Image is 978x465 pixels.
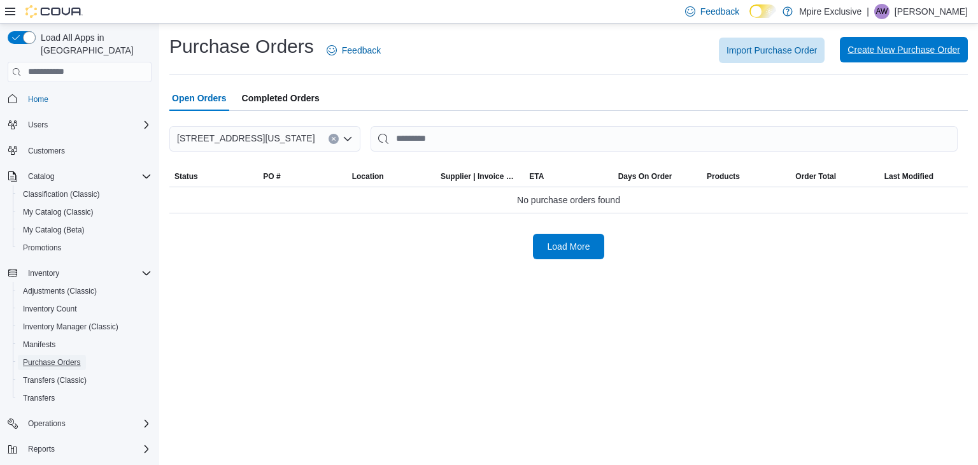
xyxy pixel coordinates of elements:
[23,207,94,217] span: My Catalog (Classic)
[23,357,81,368] span: Purchase Orders
[3,90,157,108] button: Home
[258,166,346,187] button: PO #
[23,243,62,253] span: Promotions
[3,116,157,134] button: Users
[749,4,776,18] input: Dark Mode
[13,389,157,407] button: Transfers
[23,117,152,132] span: Users
[18,355,152,370] span: Purchase Orders
[23,416,71,431] button: Operations
[28,94,48,104] span: Home
[13,282,157,300] button: Adjustments (Classic)
[441,171,519,182] span: Supplier | Invoice Number
[23,117,53,132] button: Users
[23,266,64,281] button: Inventory
[23,304,77,314] span: Inventory Count
[613,166,702,187] button: Days On Order
[840,37,968,62] button: Create New Purchase Order
[28,268,59,278] span: Inventory
[347,166,436,187] button: Location
[884,171,933,182] span: Last Modified
[23,92,53,107] a: Home
[707,171,740,182] span: Products
[263,171,280,182] span: PO #
[371,126,958,152] input: This is a search bar. After typing your query, hit enter to filter the results lower in the page.
[18,355,86,370] a: Purchase Orders
[13,221,157,239] button: My Catalog (Beta)
[702,166,790,187] button: Products
[13,203,157,221] button: My Catalog (Classic)
[352,171,384,182] div: Location
[23,375,87,385] span: Transfers (Classic)
[436,166,524,187] button: Supplier | Invoice Number
[799,4,861,19] p: Mpire Exclusive
[28,120,48,130] span: Users
[18,390,152,406] span: Transfers
[18,373,92,388] a: Transfers (Classic)
[13,318,157,336] button: Inventory Manager (Classic)
[28,171,54,182] span: Catalog
[13,239,157,257] button: Promotions
[23,169,152,184] span: Catalog
[18,204,152,220] span: My Catalog (Classic)
[726,44,817,57] span: Import Purchase Order
[13,336,157,354] button: Manifests
[879,166,968,187] button: Last Modified
[23,340,55,350] span: Manifests
[23,441,60,457] button: Reports
[23,225,85,235] span: My Catalog (Beta)
[18,240,152,255] span: Promotions
[18,222,152,238] span: My Catalog (Beta)
[18,283,152,299] span: Adjustments (Classic)
[18,222,90,238] a: My Catalog (Beta)
[548,240,590,253] span: Load More
[172,85,227,111] span: Open Orders
[174,171,198,182] span: Status
[23,91,152,107] span: Home
[18,373,152,388] span: Transfers (Classic)
[790,166,879,187] button: Order Total
[3,141,157,160] button: Customers
[18,301,82,317] a: Inventory Count
[23,169,59,184] button: Catalog
[13,354,157,371] button: Purchase Orders
[618,171,672,182] span: Days On Order
[18,319,124,334] a: Inventory Manager (Classic)
[13,371,157,389] button: Transfers (Classic)
[343,134,353,144] button: Open list of options
[847,43,960,56] span: Create New Purchase Order
[23,322,118,332] span: Inventory Manager (Classic)
[23,286,97,296] span: Adjustments (Classic)
[524,166,613,187] button: ETA
[25,5,83,18] img: Cova
[23,266,152,281] span: Inventory
[867,4,869,19] p: |
[517,192,620,208] span: No purchase orders found
[18,283,102,299] a: Adjustments (Classic)
[23,441,152,457] span: Reports
[13,185,157,203] button: Classification (Classic)
[36,31,152,57] span: Load All Apps in [GEOGRAPHIC_DATA]
[3,264,157,282] button: Inventory
[23,143,70,159] a: Customers
[529,171,544,182] span: ETA
[3,415,157,433] button: Operations
[23,393,55,403] span: Transfers
[700,5,739,18] span: Feedback
[169,34,314,59] h1: Purchase Orders
[18,337,60,352] a: Manifests
[13,300,157,318] button: Inventory Count
[874,4,889,19] div: Alexsa Whaley
[329,134,339,144] button: Clear input
[342,44,381,57] span: Feedback
[3,440,157,458] button: Reports
[3,168,157,185] button: Catalog
[18,319,152,334] span: Inventory Manager (Classic)
[895,4,968,19] p: [PERSON_NAME]
[18,337,152,352] span: Manifests
[18,390,60,406] a: Transfers
[322,38,386,63] a: Feedback
[875,4,888,19] span: AW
